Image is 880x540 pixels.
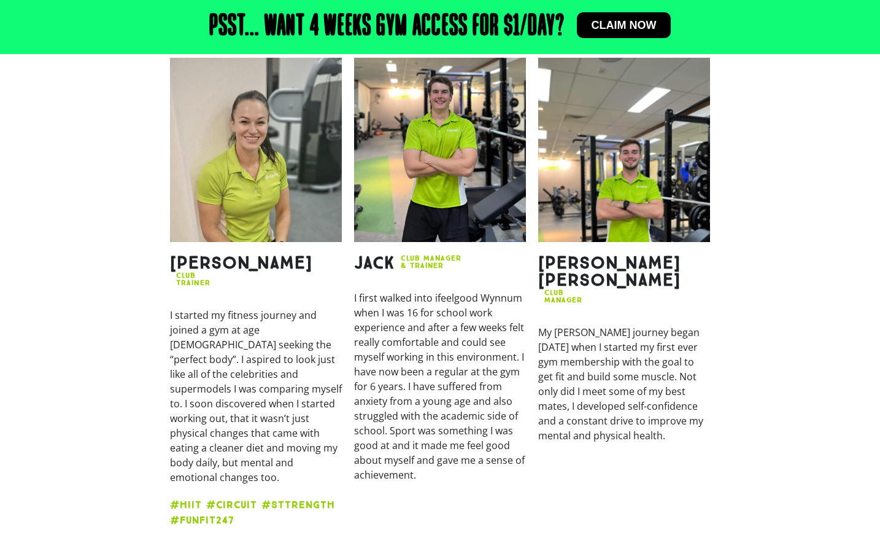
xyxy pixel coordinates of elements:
p: My [PERSON_NAME] journey began [DATE] when I started my first ever gym membership with the goal t... [538,325,710,443]
h2: [PERSON_NAME] [PERSON_NAME] [538,254,681,289]
strong: #HIIT #CIRCUIT #STTRENGTH #FUNFIT247 [170,499,335,526]
span: Claim now [592,20,657,31]
h2: Jack [354,254,395,272]
div: I started my fitness journey and joined a gym at age [DEMOGRAPHIC_DATA] seeking the “perfect body... [170,308,342,485]
p: I first walked into ifeelgood Wynnum when I was 16 for school work experience and after a few wee... [354,291,526,482]
h2: CLUB MANAGER & TRAINER [401,254,461,269]
h2: Psst... Want 4 weeks gym access for $1/day? [209,12,565,42]
h2: CLUB Trainer [176,272,210,286]
h2: [PERSON_NAME] [170,254,312,272]
a: Claim now [577,12,671,38]
h2: CLUB MANAGER [544,289,582,303]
